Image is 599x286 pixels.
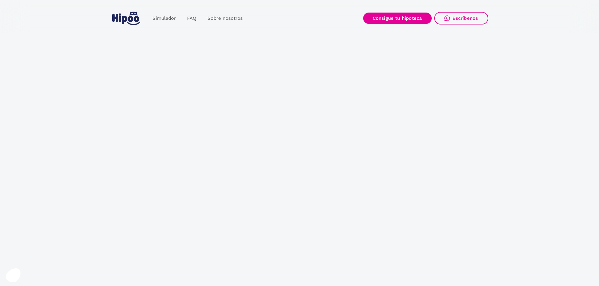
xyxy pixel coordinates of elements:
[434,12,488,24] a: Escríbenos
[452,15,478,21] div: Escríbenos
[111,9,142,28] a: home
[181,12,202,24] a: FAQ
[202,12,248,24] a: Sobre nosotros
[147,12,181,24] a: Simulador
[363,13,432,24] a: Consigue tu hipoteca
